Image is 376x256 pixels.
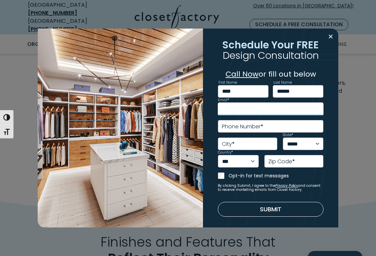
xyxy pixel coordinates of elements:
label: Zip Code [268,159,295,164]
small: By clicking Submit, I agree to the and consent to receive marketing emails from Closet Factory. [218,184,323,192]
button: Close modal [326,31,336,42]
a: Call Now [226,69,259,79]
a: Privacy Policy [275,183,298,188]
button: Submit [218,202,323,217]
label: Country [218,151,233,154]
img: Walk in closet with island [38,29,203,227]
span: Schedule Your FREE [223,38,319,52]
p: or fill out below [218,69,323,80]
label: Opt-in for text messages [229,172,323,179]
label: Last Name [273,81,292,84]
label: Phone Number [222,124,263,129]
span: Design Consultation [223,49,319,62]
label: First Name [218,81,237,84]
label: Email [218,98,229,102]
label: City [222,141,235,147]
label: State [283,133,293,137]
